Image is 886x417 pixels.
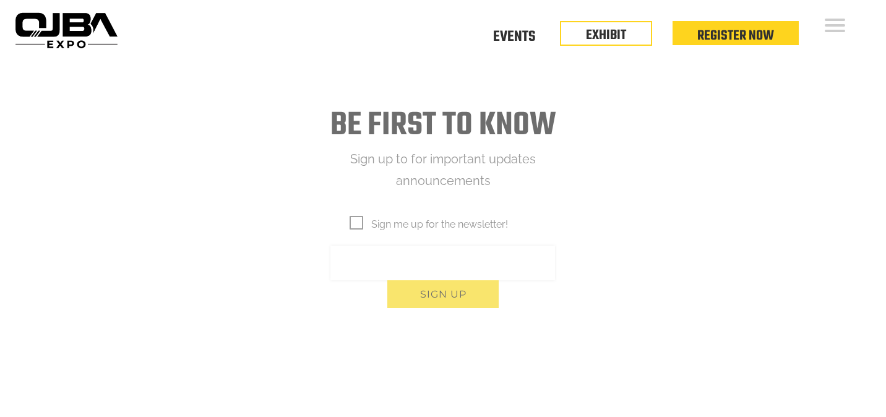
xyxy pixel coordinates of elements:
[303,148,583,192] p: Sign up to for important updates announcements
[586,25,626,46] a: EXHIBIT
[697,25,774,46] a: Register Now
[387,280,499,308] button: Sign up
[350,217,508,232] span: Sign me up for the newsletter!
[303,106,583,145] h1: Be first to know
